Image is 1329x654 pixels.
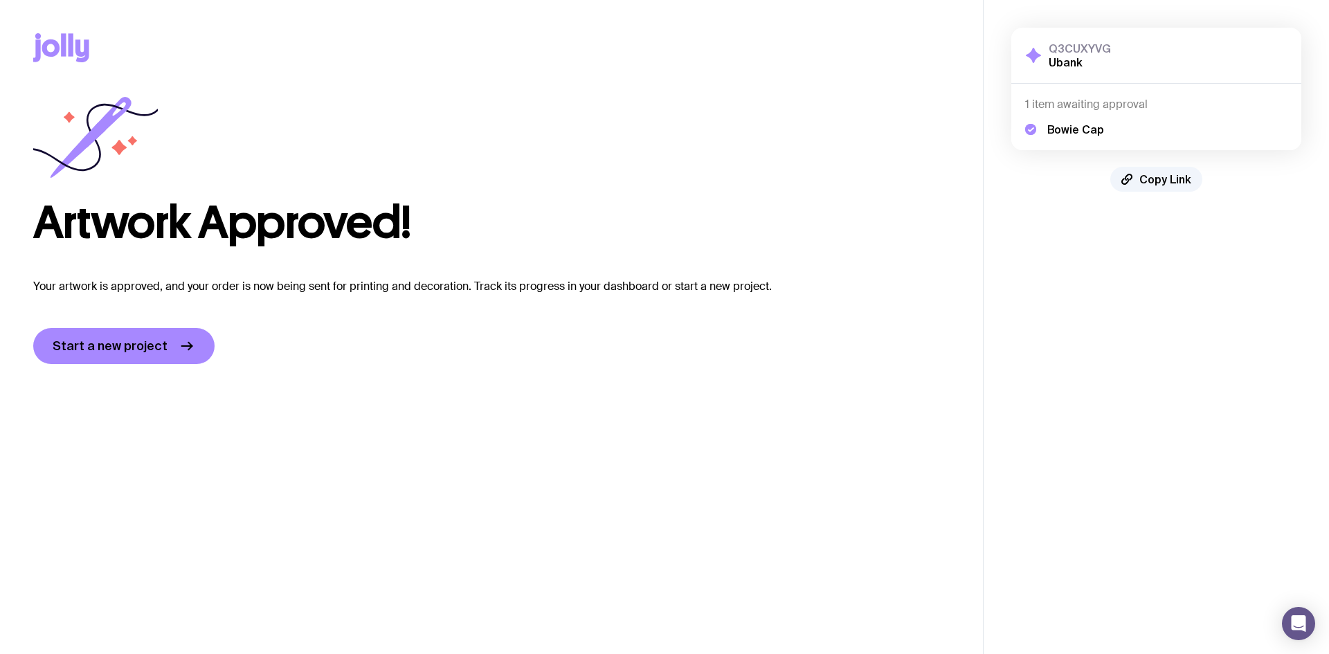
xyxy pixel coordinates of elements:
[53,338,168,354] span: Start a new project
[1047,122,1104,136] h5: Bowie Cap
[1025,98,1287,111] h4: 1 item awaiting approval
[33,328,215,364] a: Start a new project
[1110,167,1202,192] button: Copy Link
[33,278,950,295] p: Your artwork is approved, and your order is now being sent for printing and decoration. Track its...
[1282,607,1315,640] div: Open Intercom Messenger
[1049,42,1111,55] h3: Q3CUXYVG
[33,201,950,245] h1: Artwork Approved!
[1139,172,1191,186] span: Copy Link
[1049,55,1111,69] h2: Ubank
